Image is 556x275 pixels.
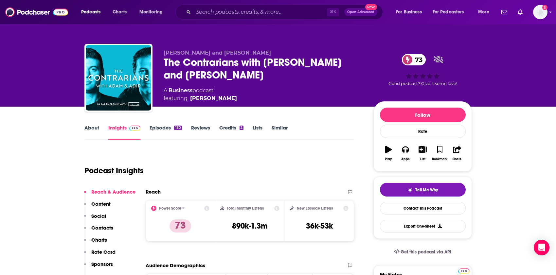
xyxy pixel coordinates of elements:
a: Charts [108,7,131,17]
div: 150 [174,126,182,130]
span: Good podcast? Give it some love! [388,81,457,86]
img: The Contrarians with Adam and Adir [86,45,151,111]
span: featuring [164,95,237,102]
p: Content [91,201,111,207]
p: Rate Card [91,249,116,255]
span: More [478,8,489,17]
button: Contacts [84,225,113,237]
a: Show notifications dropdown [499,7,510,18]
span: Podcasts [81,8,100,17]
input: Search podcasts, credits, & more... [193,7,327,17]
button: Follow [380,108,466,122]
button: Charts [84,237,107,249]
span: Logged in as francesca.budinoff [533,5,547,19]
p: Social [91,213,106,219]
button: open menu [474,7,497,17]
span: Get this podcast via API [401,249,451,255]
button: Share [448,142,465,165]
p: Reach & Audience [91,189,135,195]
div: Search podcasts, credits, & more... [182,5,389,20]
a: Lists [253,125,262,140]
img: Podchaser Pro [458,268,470,274]
div: 73Good podcast? Give it some love! [374,50,472,91]
h3: 890k-1.3m [232,221,268,231]
button: Export One-Sheet [380,220,466,232]
button: open menu [135,7,171,17]
button: open menu [391,7,430,17]
h2: Power Score™ [159,206,185,211]
a: 73 [402,54,426,65]
span: Monitoring [139,8,163,17]
div: [PERSON_NAME] [190,95,237,102]
a: About [84,125,99,140]
a: Contact This Podcast [380,202,466,215]
span: For Business [396,8,422,17]
button: open menu [428,7,474,17]
button: open menu [77,7,109,17]
button: tell me why sparkleTell Me Why [380,183,466,197]
span: Charts [113,8,127,17]
a: Show notifications dropdown [515,7,525,18]
h2: Audience Demographics [146,262,205,268]
button: Bookmark [431,142,448,165]
div: Play [385,157,392,161]
a: Pro website [458,267,470,274]
h1: Podcast Insights [84,166,144,176]
button: Play [380,142,397,165]
span: Tell Me Why [415,187,438,193]
img: Podchaser - Follow, Share and Rate Podcasts [5,6,68,18]
img: User Profile [533,5,547,19]
h3: 36k-53k [306,221,333,231]
a: Reviews [191,125,210,140]
button: Reach & Audience [84,189,135,201]
div: Rate [380,125,466,138]
span: 73 [408,54,426,65]
span: For Podcasters [433,8,464,17]
button: Social [84,213,106,225]
div: A podcast [164,87,237,102]
button: Apps [397,142,414,165]
div: Share [453,157,461,161]
a: Get this podcast via API [389,244,457,260]
div: Open Intercom Messenger [534,240,549,255]
button: List [414,142,431,165]
h2: New Episode Listens [297,206,333,211]
span: Open Advanced [347,10,374,14]
a: Similar [272,125,288,140]
a: Episodes150 [150,125,182,140]
a: Credits2 [219,125,243,140]
a: InsightsPodchaser Pro [108,125,141,140]
div: List [420,157,425,161]
a: Business [169,87,192,94]
button: Open AdvancedNew [344,8,377,16]
span: [PERSON_NAME] and [PERSON_NAME] [164,50,271,56]
p: Charts [91,237,107,243]
span: New [365,4,377,10]
svg: Add a profile image [542,5,547,10]
img: Podchaser Pro [129,126,141,131]
p: Sponsors [91,261,113,267]
button: Rate Card [84,249,116,261]
h2: Total Monthly Listens [227,206,264,211]
button: Sponsors [84,261,113,273]
img: tell me why sparkle [407,187,413,193]
button: Content [84,201,111,213]
span: ⌘ K [327,8,339,16]
h2: Reach [146,189,161,195]
div: 2 [240,126,243,130]
p: Contacts [91,225,113,231]
div: Bookmark [432,157,447,161]
p: 73 [170,219,191,232]
div: Apps [401,157,410,161]
button: Show profile menu [533,5,547,19]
